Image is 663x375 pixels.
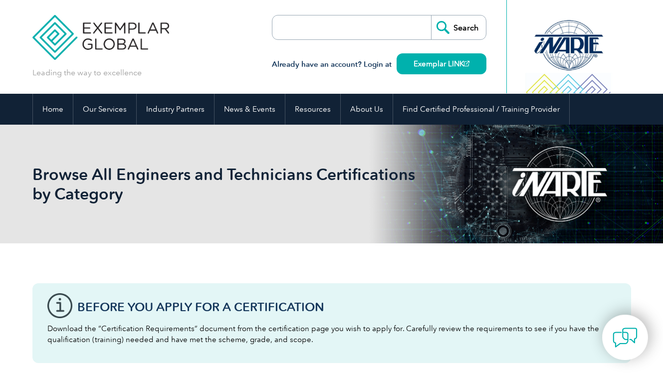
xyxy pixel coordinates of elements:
[47,323,616,345] p: Download the “Certification Requirements” document from the certification page you wish to apply ...
[73,94,136,125] a: Our Services
[272,58,486,71] h3: Already have an account? Login at
[77,301,616,313] h3: Before You Apply For a Certification
[431,15,486,39] input: Search
[137,94,214,125] a: Industry Partners
[464,61,469,66] img: open_square.png
[341,94,393,125] a: About Us
[397,53,486,74] a: Exemplar LINK
[613,325,638,350] img: contact-chat.png
[32,165,416,203] h1: Browse All Engineers and Technicians Certifications by Category
[33,94,73,125] a: Home
[215,94,285,125] a: News & Events
[393,94,569,125] a: Find Certified Professional / Training Provider
[32,67,142,78] p: Leading the way to excellence
[285,94,340,125] a: Resources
